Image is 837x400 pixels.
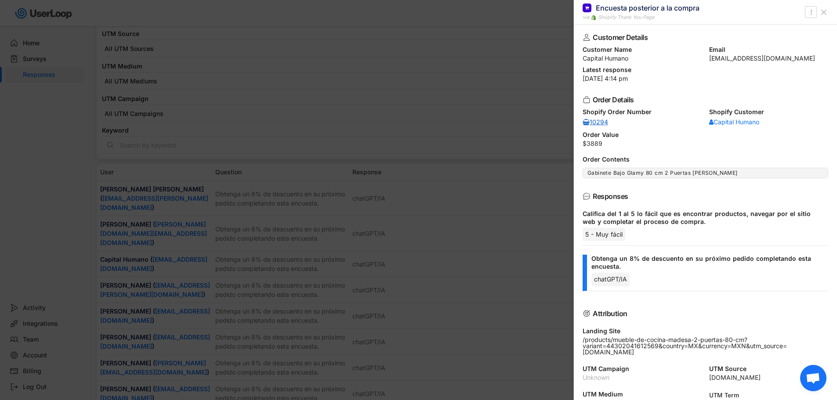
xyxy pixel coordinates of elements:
[583,14,589,21] div: via
[583,391,702,397] div: UTM Medium
[591,15,596,20] img: 1156660_ecommerce_logo_shopify_icon%20%281%29.png
[583,109,702,115] div: Shopify Order Number
[709,366,829,372] div: UTM Source
[596,3,699,13] div: Encuesta posterior a la compra
[583,337,828,355] div: /products/mueble-de-cocina-madesa-2-puertas-80-cm?variant=44302041612569&country=MX&currency=MXN&...
[810,7,812,17] text: 
[593,96,814,103] div: Order Details
[598,14,654,21] div: Shopify Thank You Page
[583,67,828,73] div: Latest response
[807,7,815,18] button: 
[593,193,814,200] div: Responses
[709,47,829,53] div: Email
[583,375,702,381] div: Unknown
[593,310,814,317] div: Attribution
[709,119,759,125] div: Capital Humano
[583,210,821,226] div: Califica del 1 al 5 lo fácil que es encontrar productos, navegar por el sitio web y completar el ...
[587,169,823,177] div: Gabinete Bajo Glamy 80 cm 2 Puertas [PERSON_NAME]
[591,255,821,270] div: Obtenga un 8% de descuento en su próximo pedido completando esta encuesta.
[709,118,759,126] a: Capital Humano
[583,47,702,53] div: Customer Name
[583,132,828,138] div: Order Value
[583,141,828,147] div: $3889
[583,156,828,162] div: Order Contents
[591,273,630,286] div: chatGPT/IA
[583,366,702,372] div: UTM Campaign
[583,228,625,241] div: 5 - Muy fácil
[709,391,829,399] div: UTM Term
[583,118,609,126] a: 10294
[709,375,829,381] div: [DOMAIN_NAME]
[593,34,814,41] div: Customer Details
[583,76,828,82] div: [DATE] 4:14 pm
[800,365,826,391] a: Bate-papo aberto
[709,55,829,61] div: [EMAIL_ADDRESS][DOMAIN_NAME]
[583,55,702,61] div: Capital Humano
[583,119,609,125] div: 10294
[709,109,829,115] div: Shopify Customer
[583,328,828,334] div: Landing Site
